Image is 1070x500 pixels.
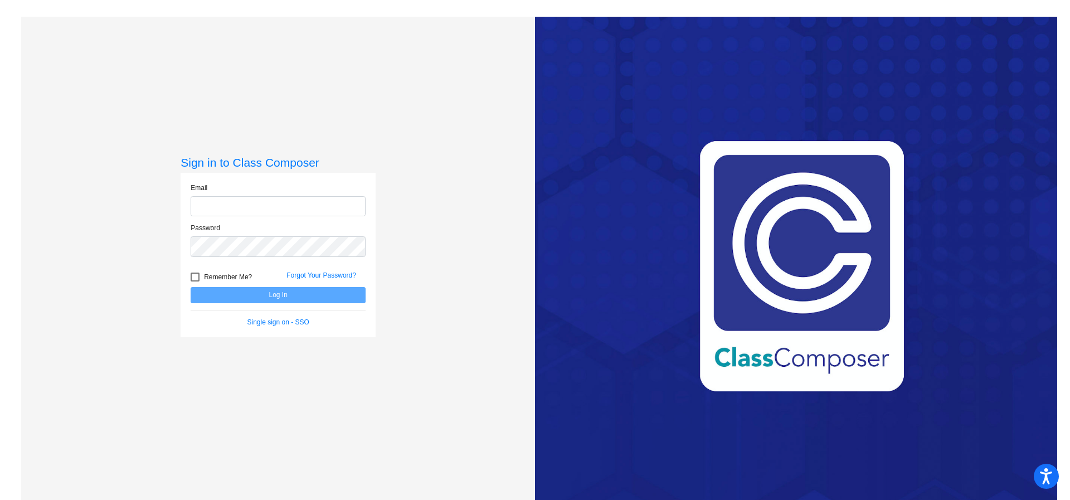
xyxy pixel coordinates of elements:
label: Email [191,183,207,193]
a: Single sign on - SSO [247,318,309,326]
a: Forgot Your Password? [286,271,356,279]
span: Remember Me? [204,270,252,284]
button: Log In [191,287,366,303]
label: Password [191,223,220,233]
h3: Sign in to Class Composer [181,156,376,169]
